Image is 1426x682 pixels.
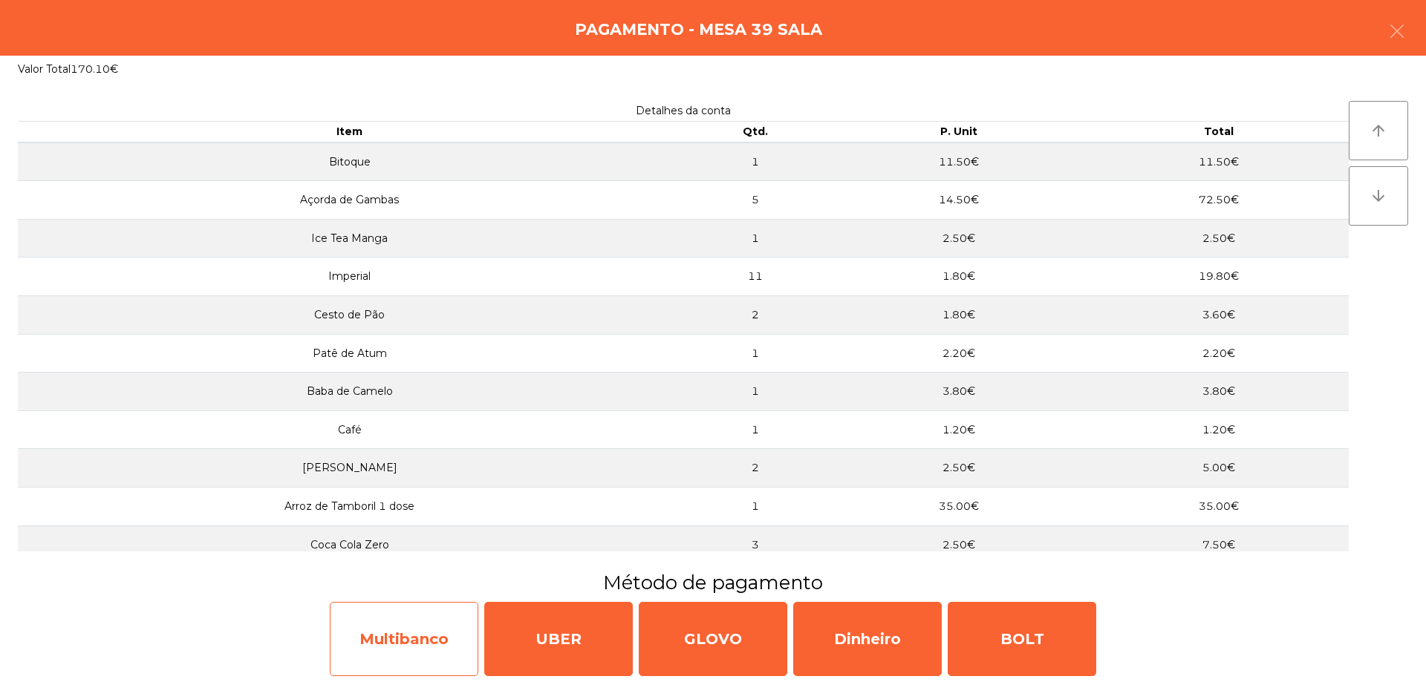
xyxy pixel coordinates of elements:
td: 5 [682,181,829,220]
td: 2.50€ [1089,219,1349,258]
i: arrow_upward [1370,122,1387,140]
th: P. Unit [828,122,1088,142]
td: 2 [682,296,829,335]
td: 1.20€ [1089,410,1349,449]
td: Açorda de Gambas [18,181,682,220]
td: Patê de Atum [18,334,682,373]
td: 2.20€ [1089,334,1349,373]
td: Cesto de Pão [18,296,682,335]
td: 1 [682,487,829,525]
span: Detalhes da conta [636,104,731,117]
td: 11.50€ [828,142,1088,181]
td: 7.50€ [1089,525,1349,564]
td: 3 [682,525,829,564]
td: 1 [682,142,829,181]
td: Coca Cola Zero [18,525,682,564]
td: Arroz de Tamboril 1 dose [18,487,682,525]
td: 2.50€ [828,219,1088,258]
td: 11.50€ [1089,142,1349,181]
td: 3.80€ [828,373,1088,411]
td: 72.50€ [1089,181,1349,220]
span: Valor Total [18,62,71,76]
div: Dinheiro [793,602,942,676]
div: BOLT [948,602,1096,676]
td: Imperial [18,258,682,296]
td: [PERSON_NAME] [18,449,682,488]
td: 1 [682,373,829,411]
th: Qtd. [682,122,829,142]
div: GLOVO [639,602,787,676]
th: Total [1089,122,1349,142]
td: 1 [682,219,829,258]
i: arrow_downward [1370,187,1387,205]
td: 1.80€ [828,296,1088,335]
h4: Pagamento - Mesa 39 Sala [575,19,822,41]
td: 1 [682,410,829,449]
td: 11 [682,258,829,296]
td: 2.20€ [828,334,1088,373]
td: Bitoque [18,142,682,181]
td: 1.20€ [828,410,1088,449]
td: 19.80€ [1089,258,1349,296]
td: 3.80€ [1089,373,1349,411]
td: 35.00€ [828,487,1088,525]
td: 2.50€ [828,449,1088,488]
th: Item [18,122,682,142]
td: 2.50€ [828,525,1088,564]
button: arrow_downward [1349,166,1408,226]
button: arrow_upward [1349,101,1408,160]
td: 1.80€ [828,258,1088,296]
td: 3.60€ [1089,296,1349,335]
div: UBER [484,602,633,676]
td: 5.00€ [1089,449,1349,488]
td: 1 [682,334,829,373]
td: 14.50€ [828,181,1088,220]
span: 170.10€ [71,62,118,76]
td: Ice Tea Manga [18,219,682,258]
h3: Método de pagamento [11,569,1415,596]
td: 2 [682,449,829,488]
td: Café [18,410,682,449]
td: Baba de Camelo [18,373,682,411]
div: Multibanco [330,602,478,676]
td: 35.00€ [1089,487,1349,525]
